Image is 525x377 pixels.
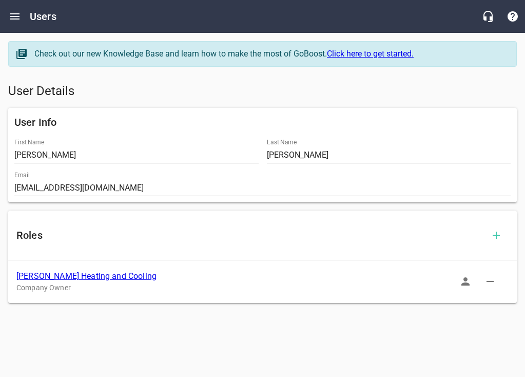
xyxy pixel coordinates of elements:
[500,4,525,29] button: Support Portal
[16,282,492,293] p: Company Owner
[14,114,511,130] h6: User Info
[8,83,517,100] h5: User Details
[16,227,484,243] h6: Roles
[14,139,44,145] label: First Name
[30,8,56,25] h6: Users
[14,172,30,178] label: Email
[34,48,506,60] div: Check out our new Knowledge Base and learn how to make the most of GoBoost.
[16,271,157,281] a: [PERSON_NAME] Heating and Cooling
[327,49,414,59] a: Click here to get started.
[3,4,27,29] button: Open drawer
[476,4,500,29] button: Live Chat
[267,139,297,145] label: Last Name
[478,269,502,294] button: Delete Role
[484,223,509,248] button: Add Role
